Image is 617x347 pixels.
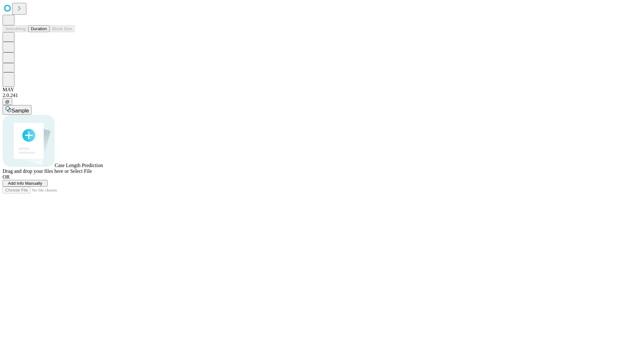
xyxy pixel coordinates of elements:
[28,25,49,32] button: Duration
[3,174,10,180] span: OR
[3,87,614,93] div: MAY
[3,180,48,187] button: Add Info Manually
[8,181,42,186] span: Add Info Manually
[5,99,10,104] span: @
[3,25,28,32] button: Smoothing
[55,163,103,168] span: Case Length Prediction
[3,93,614,98] div: 2.0.241
[3,105,31,115] button: Sample
[3,98,12,105] button: @
[12,108,29,113] span: Sample
[70,168,92,174] span: Select File
[49,25,75,32] button: Block Size
[3,168,69,174] span: Drag and drop your files here or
